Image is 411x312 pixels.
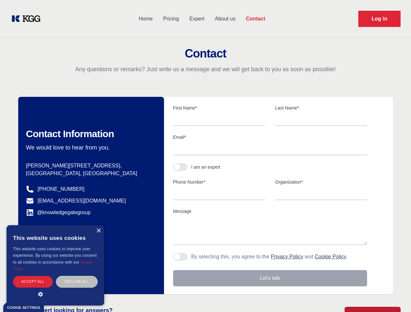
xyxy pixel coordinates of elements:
[26,209,91,216] a: @knowledgegategroup
[7,306,40,309] div: Cookie settings
[378,281,411,312] iframe: Chat Widget
[8,65,403,73] p: Any questions or remarks? Just write us a message and we will get back to you as soon as possible!
[271,254,303,259] a: Privacy Policy
[133,10,158,27] a: Home
[26,162,154,170] p: [PERSON_NAME][STREET_ADDRESS],
[158,10,184,27] a: Pricing
[358,11,401,27] a: Request Demo
[275,179,367,185] label: Organization*
[184,10,210,27] a: Expert
[26,128,154,140] h2: Contact Information
[191,164,221,170] div: I am an expert
[173,105,265,111] label: First Name*
[13,247,97,265] span: This website uses cookies to improve user experience. By using our website you consent to all coo...
[26,144,154,151] p: We would love to hear from you.
[13,276,53,287] div: Accept all
[275,105,367,111] label: Last Name*
[173,179,265,185] label: Phone Number*
[315,254,346,259] a: Cookie Policy
[38,185,85,193] a: [PHONE_NUMBER]
[173,134,367,140] label: Email*
[96,228,101,233] div: Close
[173,270,367,286] button: Let's talk
[173,208,367,214] label: Message
[56,276,98,287] div: Decline all
[10,14,46,24] a: KOL Knowledge Platform: Talk to Key External Experts (KEE)
[8,47,403,60] h2: Contact
[13,230,98,246] div: This website uses cookies
[210,10,240,27] a: About us
[26,170,154,177] p: [GEOGRAPHIC_DATA], [GEOGRAPHIC_DATA]
[38,197,126,205] a: [EMAIL_ADDRESS][DOMAIN_NAME]
[191,253,348,261] p: By selecting this, you agree to the and .
[13,260,92,271] a: Cookie Policy
[240,10,270,27] a: Contact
